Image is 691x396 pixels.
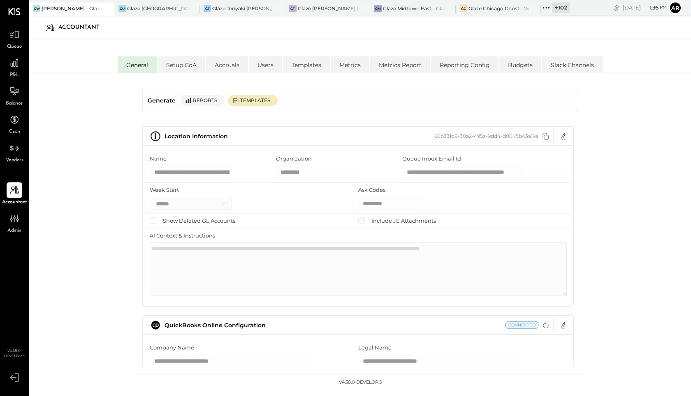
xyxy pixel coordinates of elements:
div: Glaze Midtown East - Glaze Lexington One LLC [383,5,443,12]
li: Reporting Config [431,56,499,73]
a: P&L [0,55,28,79]
button: Templates [228,95,278,106]
label: Company Name [150,344,194,352]
label: AI Context & Instructions [150,232,215,240]
div: [PERSON_NAME] - Glaze Williamsburg One LLC [42,5,102,12]
span: Vendors [6,157,23,164]
label: Legal Name [358,344,392,352]
li: Templates [283,56,330,73]
span: QuickBooks Online Configuration [165,321,266,329]
div: GT [204,5,211,12]
li: Accruals [206,56,248,73]
div: Accountant [58,21,108,34]
button: Copy id [541,131,551,141]
div: [DATE] [623,4,667,12]
label: Show Deleted GL Accounts [163,217,235,225]
li: Users [249,56,282,73]
a: Admin [0,211,28,235]
li: Slack Channels [542,56,603,73]
button: Ar [669,1,682,14]
li: Metrics [331,56,369,73]
li: Metrics Report [370,56,430,73]
div: Reports [193,97,220,104]
li: Setup CoA [158,56,205,73]
div: copy link [612,3,621,12]
label: Name [150,155,167,163]
a: Queue [0,27,28,51]
label: Include JE Attachments [371,217,436,225]
a: Vendors [0,140,28,164]
div: + 102 [552,2,570,13]
span: Cash [9,128,20,136]
label: Organization [276,155,312,163]
div: GW [33,5,40,12]
button: Reports [181,95,225,106]
div: Glaze [GEOGRAPHIC_DATA] - 110 Uni [127,5,188,12]
div: v 4.38.0-develop.5 [339,379,382,386]
div: Templates [240,97,274,104]
span: Admin [7,227,21,235]
a: Balance [0,84,28,107]
span: P&L [10,72,19,79]
div: Glaze [PERSON_NAME] [PERSON_NAME] LLC [298,5,358,12]
label: Ask Codes [358,186,385,194]
div: Glaze Teriyaki [PERSON_NAME] Street - [PERSON_NAME] River [PERSON_NAME] LLC [212,5,273,12]
span: Balance [6,100,23,107]
li: General [118,56,157,73]
div: Current Status: Connected [505,321,538,329]
h4: Generate [148,93,176,107]
label: Week Start [150,186,179,194]
a: Cash [0,112,28,136]
span: Accountant [2,199,27,206]
span: Queue [7,43,22,51]
div: GU [118,5,126,12]
span: Location Information [165,133,228,140]
div: GM [374,5,382,12]
div: Glaze Chicago Ghost - West River Rice LLC [468,5,529,12]
label: Queue Inbox Email Id [402,155,461,163]
div: 60b331d8-30a2-495a-9dd4-d0045b43a19a [434,133,538,139]
div: GC [460,5,467,12]
li: Budgets [499,56,541,73]
div: GT [289,5,297,12]
a: Accountant [0,182,28,206]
